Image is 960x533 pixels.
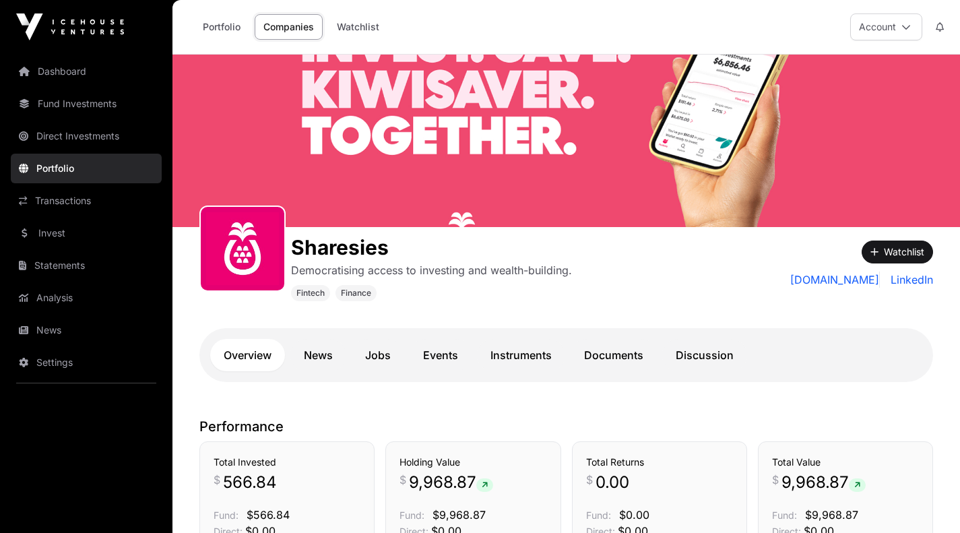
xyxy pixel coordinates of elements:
[194,14,249,40] a: Portfolio
[290,339,346,371] a: News
[11,89,162,119] a: Fund Investments
[410,339,472,371] a: Events
[790,272,880,288] a: [DOMAIN_NAME]
[596,472,629,493] span: 0.00
[772,509,797,521] span: Fund:
[772,472,779,488] span: $
[352,339,404,371] a: Jobs
[11,121,162,151] a: Direct Investments
[11,315,162,345] a: News
[199,417,933,436] p: Performance
[255,14,323,40] a: Companies
[341,288,371,299] span: Finance
[11,218,162,248] a: Invest
[291,262,572,278] p: Democratising access to investing and wealth-building.
[214,472,220,488] span: $
[11,348,162,377] a: Settings
[805,508,858,522] span: $9,968.87
[409,472,493,493] span: 9,968.87
[893,468,960,533] iframe: Chat Widget
[399,472,406,488] span: $
[210,339,922,371] nav: Tabs
[328,14,388,40] a: Watchlist
[11,186,162,216] a: Transactions
[586,509,611,521] span: Fund:
[885,272,933,288] a: LinkedIn
[433,508,486,522] span: $9,968.87
[16,13,124,40] img: Icehouse Ventures Logo
[11,154,162,183] a: Portfolio
[214,456,360,469] h3: Total Invested
[172,55,960,227] img: Sharesies
[662,339,747,371] a: Discussion
[11,251,162,280] a: Statements
[477,339,565,371] a: Instruments
[571,339,657,371] a: Documents
[399,509,424,521] span: Fund:
[214,509,238,521] span: Fund:
[11,57,162,86] a: Dashboard
[781,472,866,493] span: 9,968.87
[399,456,546,469] h3: Holding Value
[586,456,733,469] h3: Total Returns
[862,241,933,263] button: Watchlist
[586,472,593,488] span: $
[772,456,919,469] h3: Total Value
[223,472,277,493] span: 566.84
[210,339,285,371] a: Overview
[291,235,572,259] h1: Sharesies
[206,212,279,285] img: sharesies_logo.jpeg
[247,508,290,522] span: $566.84
[296,288,325,299] span: Fintech
[11,283,162,313] a: Analysis
[850,13,922,40] button: Account
[619,508,649,522] span: $0.00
